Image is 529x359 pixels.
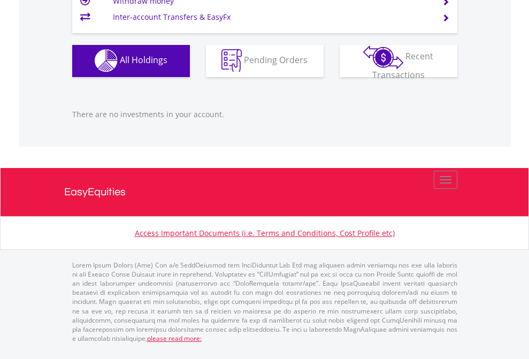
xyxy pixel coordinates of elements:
p: There are no investments in your account. [72,109,457,120]
a: please read more: [147,334,202,343]
p: Lorem Ipsum Dolors (Ame) Con a/e SeddOeiusmod tem InciDiduntut Lab Etd mag aliquaen admin veniamq... [72,261,457,343]
img: transactions-zar-wht.png [363,45,403,69]
button: All Holdings [72,45,190,77]
span: All Holdings [120,54,167,66]
span: Recent Transactions [372,50,434,81]
button: Pending Orders [206,45,324,77]
span: Pending Orders [244,54,308,66]
img: pending_instructions-wht.png [221,49,242,72]
button: Recent Transactions [340,45,457,77]
a: EasyEquities [64,168,465,216]
td: Inter-account Transfers & EasyFx [113,9,429,25]
img: holdings-wht.png [95,49,118,72]
a: Access Important Documents (i.e. Terms and Conditions, Cost Profile etc) [135,228,395,238]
